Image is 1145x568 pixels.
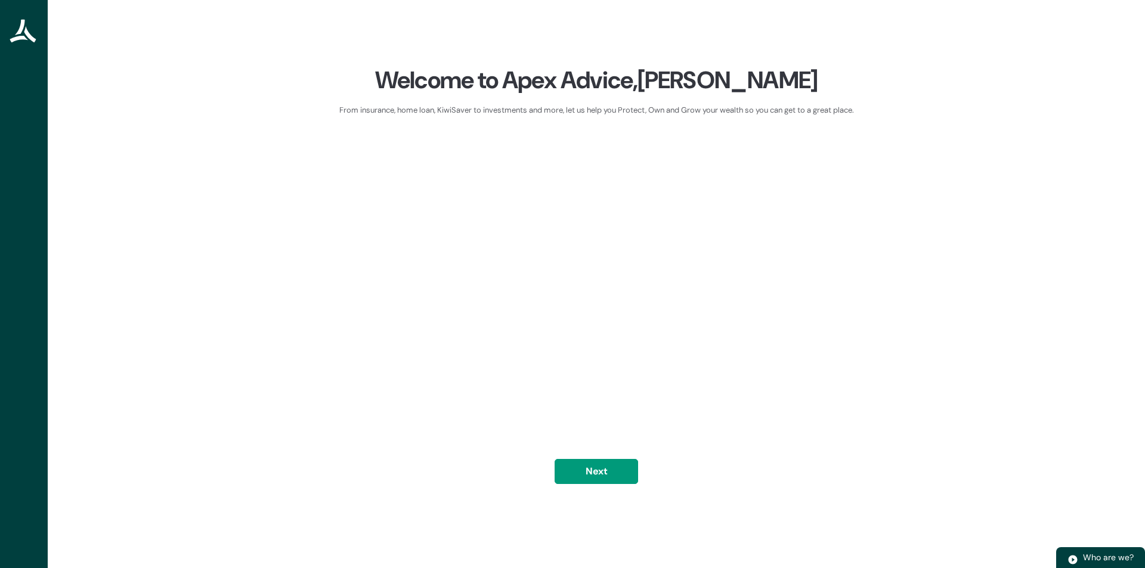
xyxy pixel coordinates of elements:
button: Next [555,459,638,484]
div: Welcome to Apex Advice, [PERSON_NAME] [339,65,854,95]
img: Apex Advice Group [10,19,38,43]
div: From insurance, home loan, KiwiSaver to investments and more, let us help you Protect, Own and Gr... [339,104,854,116]
span: Who are we? [1083,552,1134,563]
img: play.svg [1067,554,1078,565]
